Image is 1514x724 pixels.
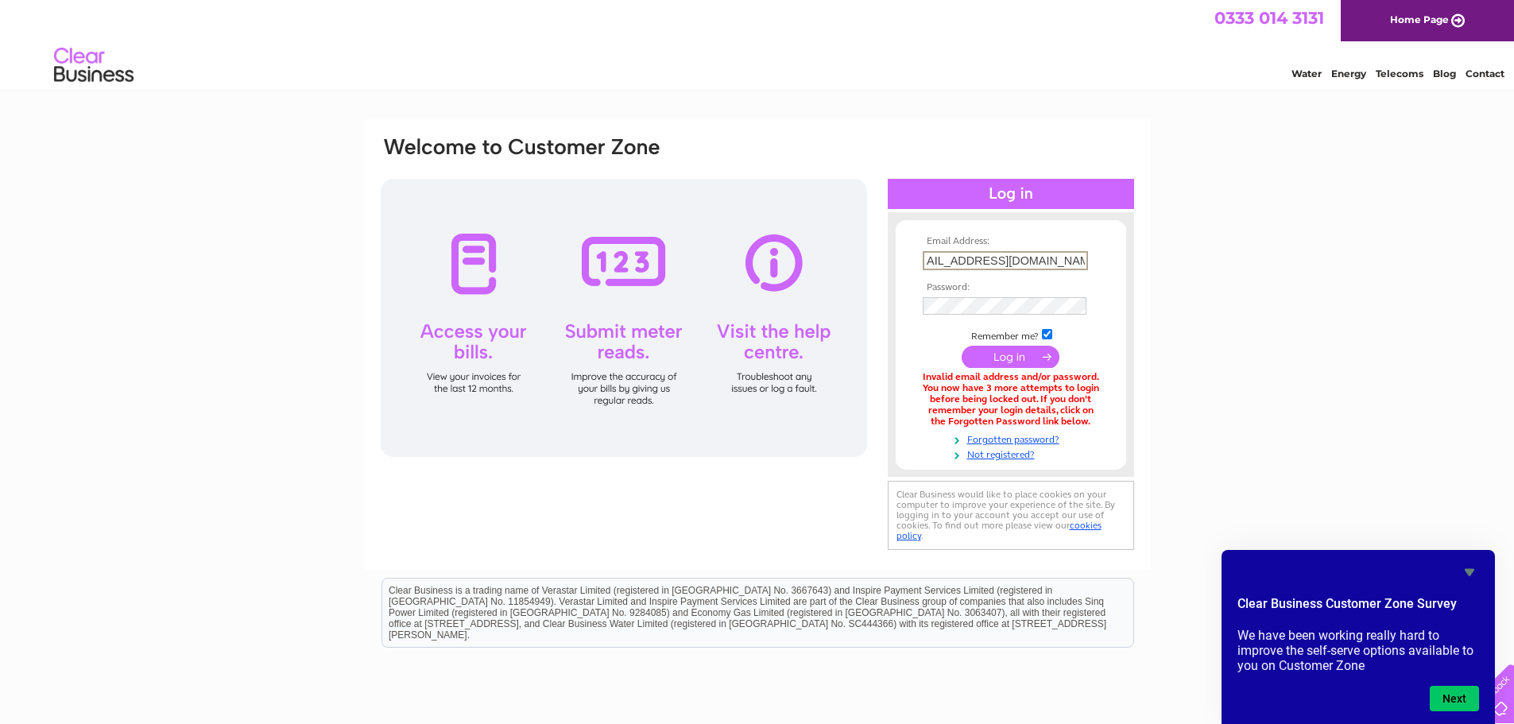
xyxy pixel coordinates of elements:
[919,236,1103,247] th: Email Address:
[1460,563,1479,582] button: Hide survey
[1237,594,1479,621] h2: Clear Business Customer Zone Survey
[1376,68,1423,79] a: Telecoms
[923,446,1103,461] a: Not registered?
[896,520,1102,541] a: cookies policy
[1331,68,1366,79] a: Energy
[1433,68,1456,79] a: Blog
[1466,68,1504,79] a: Contact
[1237,628,1479,673] p: We have been working really hard to improve the self-serve options available to you on Customer Zone
[962,346,1059,368] input: Submit
[53,41,134,90] img: logo.png
[1237,563,1479,711] div: Clear Business Customer Zone Survey
[1291,68,1322,79] a: Water
[382,9,1133,77] div: Clear Business is a trading name of Verastar Limited (registered in [GEOGRAPHIC_DATA] No. 3667643...
[1430,686,1479,711] button: Next question
[919,327,1103,343] td: Remember me?
[923,431,1103,446] a: Forgotten password?
[888,481,1134,550] div: Clear Business would like to place cookies on your computer to improve your experience of the sit...
[1214,8,1324,28] a: 0333 014 3131
[919,282,1103,293] th: Password:
[923,372,1099,427] div: Invalid email address and/or password. You now have 3 more attempts to login before being locked ...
